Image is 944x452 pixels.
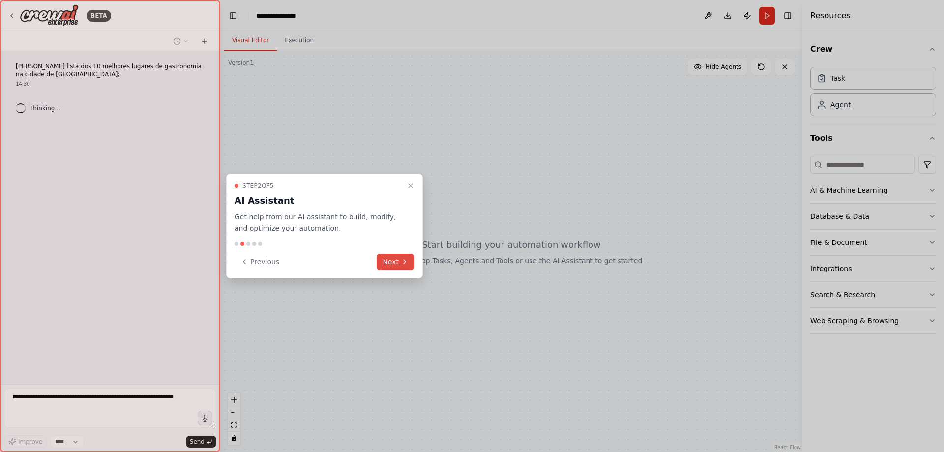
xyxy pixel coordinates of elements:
[377,254,414,270] button: Next
[235,211,403,234] p: Get help from our AI assistant to build, modify, and optimize your automation.
[235,254,285,270] button: Previous
[226,9,240,23] button: Hide left sidebar
[405,180,416,192] button: Close walkthrough
[242,182,274,190] span: Step 2 of 5
[235,194,403,208] h3: AI Assistant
